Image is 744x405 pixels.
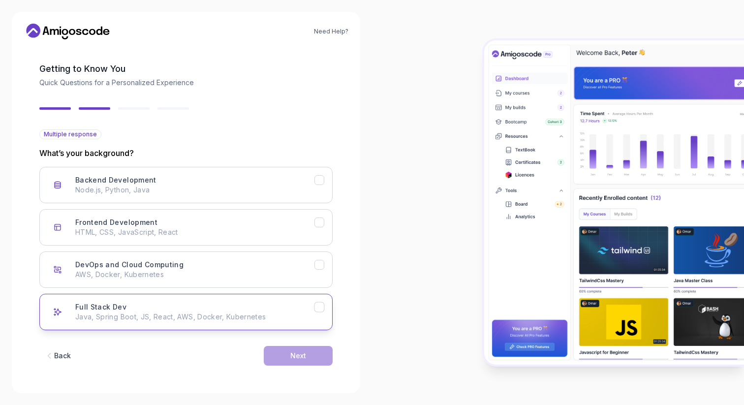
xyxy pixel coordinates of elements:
div: Next [290,351,306,361]
a: Need Help? [314,28,348,35]
button: DevOps and Cloud Computing [39,251,333,288]
button: Full Stack Dev [39,294,333,330]
button: Frontend Development [39,209,333,246]
h3: Frontend Development [75,218,157,227]
h3: DevOps and Cloud Computing [75,260,184,270]
img: Amigoscode Dashboard [484,40,744,364]
p: AWS, Docker, Kubernetes [75,270,314,280]
p: Quick Questions for a Personalized Experience [39,78,333,88]
a: Home link [24,24,112,39]
p: Node.js, Python, Java [75,185,314,195]
span: Multiple response [44,130,97,138]
p: HTML, CSS, JavaScript, React [75,227,314,237]
h3: Full Stack Dev [75,302,126,312]
div: Back [54,351,71,361]
button: Backend Development [39,167,333,203]
button: Next [264,346,333,366]
button: Back [39,346,76,366]
p: Java, Spring Boot, JS, React, AWS, Docker, Kubernetes [75,312,314,322]
h3: Backend Development [75,175,156,185]
h2: Getting to Know You [39,62,333,76]
p: What’s your background? [39,147,333,159]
